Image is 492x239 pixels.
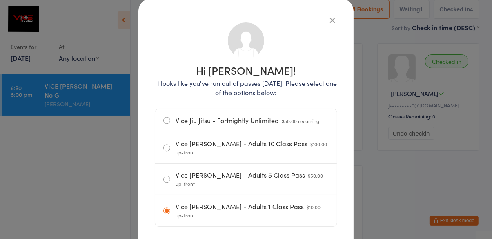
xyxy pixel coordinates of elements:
[163,195,329,226] label: Vice [PERSON_NAME] - Adults 1 Class Pass
[227,22,265,60] img: no_photo.png
[155,78,337,97] p: It looks like you've run out of passes [DATE]. Please select one of the options below:
[282,117,319,124] span: $50.00 recurring
[163,132,329,163] label: Vice [PERSON_NAME] - Adults 10 Class Pass
[163,164,329,195] label: Vice [PERSON_NAME] - Adults 5 Class Pass
[155,65,337,76] h1: Hi [PERSON_NAME]!
[163,109,329,132] label: Vice Jiu Jitsu - Fortnightly Unlimited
